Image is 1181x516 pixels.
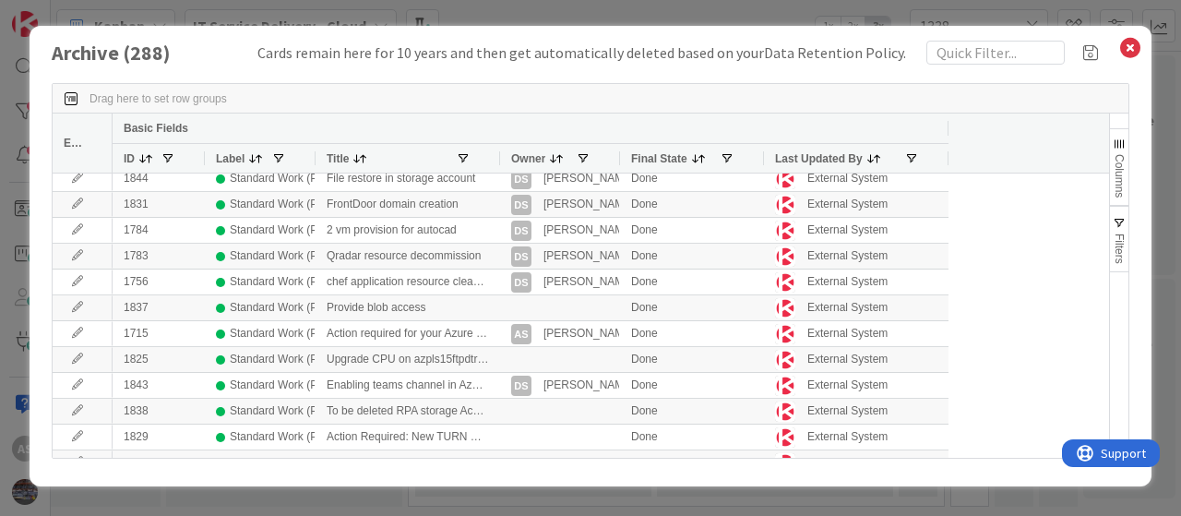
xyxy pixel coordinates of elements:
span: Edit [64,137,83,150]
img: ES [775,221,795,241]
div: 1756 [113,270,205,294]
div: Standard Work (Planned) [230,426,354,449]
img: ES [775,453,795,474]
span: Data Retention Policy [764,43,903,62]
div: 1825 [113,347,205,372]
div: Done [620,321,764,346]
div: Done [620,295,764,320]
div: Done [620,270,764,294]
div: 1843 [113,373,205,398]
div: 1715 [113,321,205,346]
div: 2 vm provision for autocad [316,218,500,243]
div: Standard Work (Planned) [230,167,354,190]
div: Standard Work (Planned) [230,451,354,474]
div: Standard Work (Planned) [230,245,354,268]
div: Standard Work (Planned) [230,296,354,319]
div: External System [807,270,888,294]
div: FrontDoor domain creation [316,192,500,217]
div: Done [620,218,764,243]
div: External System [807,426,888,449]
div: Qradar resource decommission [316,244,500,269]
span: Title [327,152,349,165]
div: 1838 [113,399,205,424]
img: ES [775,427,795,448]
div: DS [511,221,531,241]
div: Cards remain here for 10 years and then get automatically deleted based on your . [257,42,906,64]
img: ES [775,298,795,318]
div: [PERSON_NAME] [543,193,635,216]
div: Standard Work (Planned) [230,322,354,345]
div: 1784 [113,218,205,243]
img: ES [775,350,795,370]
div: External System [807,245,888,268]
div: [PERSON_NAME] [543,167,635,190]
div: Standard Work (Planned) [230,270,354,294]
div: External System [807,296,888,319]
div: External System [807,348,888,371]
span: ID [124,152,135,165]
h1: Archive ( 288 ) [52,42,236,65]
div: Provide blob access [316,295,500,320]
div: [PERSON_NAME] [543,270,635,294]
img: ES [775,402,795,422]
div: Done [620,192,764,217]
div: External System [807,167,888,190]
div: External System [807,193,888,216]
img: ES [775,195,795,215]
span: Label [216,152,245,165]
span: Last Updated By [775,152,863,165]
div: External System [807,374,888,397]
span: Basic Fields [124,122,188,135]
img: ES [775,169,795,189]
div: Done [620,347,764,372]
div: Done [620,244,764,269]
div: External System [807,400,888,423]
div: AS [511,324,531,344]
span: Owner [511,152,545,165]
div: [PERSON_NAME] [543,245,635,268]
div: Enabling teams channel in Azure Bot [316,373,500,398]
div: 1829 [113,425,205,450]
div: DS [511,195,531,215]
div: Action Required: New TURN Relay IP Range for Azure Virtual Desktop [316,425,500,450]
div: Standard Work (Planned) [230,400,354,423]
div: [PERSON_NAME] [543,219,635,242]
img: ES [775,324,795,344]
div: Upgrade CPU on azpls15ftpdtr00 [316,347,500,372]
div: [PERSON_NAME] [543,322,635,345]
div: DS [511,376,531,396]
div: DS [511,169,531,189]
span: Drag here to set row groups [89,92,227,105]
div: DS [511,272,531,293]
img: ES [775,376,795,396]
div: File restore in storage account [316,166,500,191]
div: 1831 [113,192,205,217]
div: Standard Work (Planned) [230,193,354,216]
div: Done [620,166,764,191]
div: Done [620,450,764,475]
div: External System [807,451,888,474]
div: To be deleted RPA storage Account [316,399,500,424]
div: DS [511,246,531,267]
div: Standard Work (Planned) [230,348,354,371]
span: Columns [1113,154,1126,198]
div: Required GitHub Access [316,450,500,475]
div: 1783 [113,244,205,269]
span: Filters [1113,234,1126,264]
img: ES [775,272,795,293]
input: Quick Filter... [926,41,1065,65]
div: Standard Work (Planned) [230,219,354,242]
img: ES [775,246,795,267]
div: 1844 [113,166,205,191]
span: Support [39,3,84,25]
span: Final State [631,152,687,165]
div: 1826 [113,450,205,475]
div: chef application resource cleanup [316,270,500,294]
div: Standard Work (Planned) [230,374,354,397]
div: Row Groups [89,92,227,105]
div: 1837 [113,295,205,320]
div: [PERSON_NAME] [543,374,635,397]
div: External System [807,322,888,345]
div: External System [807,219,888,242]
div: Action required for your Azure ExpressRoute Gateway [316,321,500,346]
